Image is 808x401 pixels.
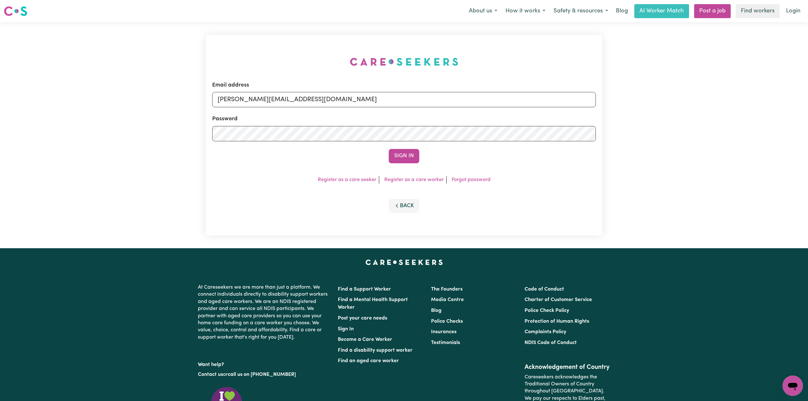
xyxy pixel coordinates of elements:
a: Charter of Customer Service [525,297,592,302]
a: Register as a care worker [384,177,444,182]
a: Police Checks [431,319,463,324]
iframe: Button to launch messaging window [783,376,803,396]
button: How it works [501,4,549,18]
a: Media Centre [431,297,464,302]
a: Login [782,4,804,18]
p: At Careseekers we are more than just a platform. We connect individuals directly to disability su... [198,281,330,343]
a: Post a job [694,4,731,18]
p: or [198,369,330,381]
a: Find a disability support worker [338,348,413,353]
a: Blog [431,308,442,313]
a: Code of Conduct [525,287,564,292]
a: Become a Care Worker [338,337,392,342]
a: AI Worker Match [634,4,689,18]
a: Contact us [198,372,223,377]
a: The Founders [431,287,463,292]
a: NDIS Code of Conduct [525,340,577,345]
label: Email address [212,81,249,89]
a: call us on [PHONE_NUMBER] [228,372,296,377]
a: Register as a care seeker [318,177,376,182]
a: Testimonials [431,340,460,345]
a: Police Check Policy [525,308,569,313]
a: Careseekers home page [366,260,443,265]
a: Insurances [431,329,456,334]
button: About us [465,4,501,18]
a: Complaints Policy [525,329,566,334]
p: Want help? [198,359,330,368]
button: Sign In [389,149,419,163]
img: Careseekers logo [4,5,27,17]
h2: Acknowledgement of Country [525,363,610,371]
a: Protection of Human Rights [525,319,589,324]
a: Find a Mental Health Support Worker [338,297,408,310]
a: Find workers [736,4,780,18]
input: Email address [212,92,596,107]
a: Careseekers logo [4,4,27,18]
a: Forgot password [452,177,491,182]
a: Sign In [338,327,354,332]
label: Password [212,115,238,123]
a: Find a Support Worker [338,287,391,292]
a: Find an aged care worker [338,358,399,363]
a: Blog [612,4,632,18]
button: Safety & resources [549,4,612,18]
a: Post your care needs [338,316,387,321]
button: Back [389,199,419,213]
